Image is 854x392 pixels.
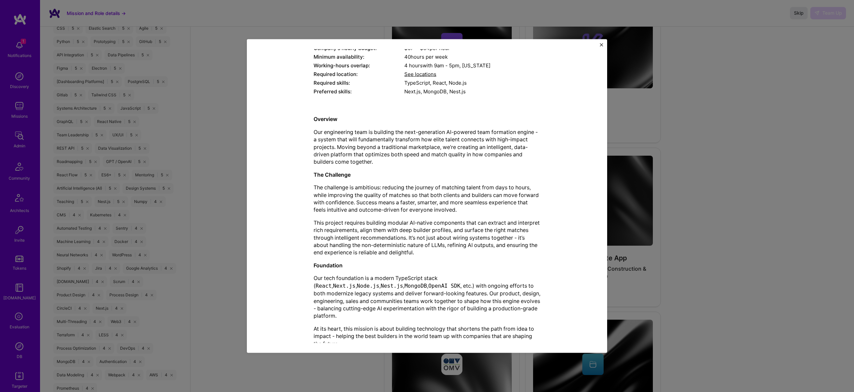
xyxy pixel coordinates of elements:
div: $ 67 — $ 84 per hour [404,45,540,52]
code: Next.js [333,282,355,289]
p: The challenge is ambitious: reducing the journey of matching talent from days to hours, while imp... [314,184,540,214]
div: Required location: [314,71,404,78]
div: Company's hourly budget: [314,45,404,52]
strong: Foundation [314,262,343,268]
button: Close [600,43,603,50]
div: 40 hours per week [404,53,540,60]
p: Our tech foundation is a modern TypeScript stack ( , , , , , , etc.) with ongoing efforts to both... [314,274,540,319]
code: OpenAI SDK [428,282,460,289]
span: 9am - 5pm , [433,62,462,69]
code: MongoDB [404,282,427,289]
div: Preferred skills: [314,88,404,95]
code: Nest.js [381,282,403,289]
code: React [316,282,332,289]
code: Node.js [357,282,379,289]
div: 4 hours with [US_STATE] [404,62,540,69]
div: TypeScript, React, Node.js [404,79,540,86]
div: Next.js, MongoDB, Nest.js [404,88,540,95]
strong: The Challenge [314,171,351,178]
p: At its heart, this mission is about building technology that shortens the path from idea to impac... [314,325,540,347]
div: Required skills: [314,79,404,86]
p: Our engineering team is building the next-generation AI-powered team formation engine - a system ... [314,128,540,165]
span: See locations [404,71,436,77]
p: This project requires building modular AI-native components that can extract and interpret rich r... [314,219,540,256]
strong: Overview [314,116,337,122]
div: Minimum availability: [314,53,404,60]
div: Working-hours overlap: [314,62,404,69]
